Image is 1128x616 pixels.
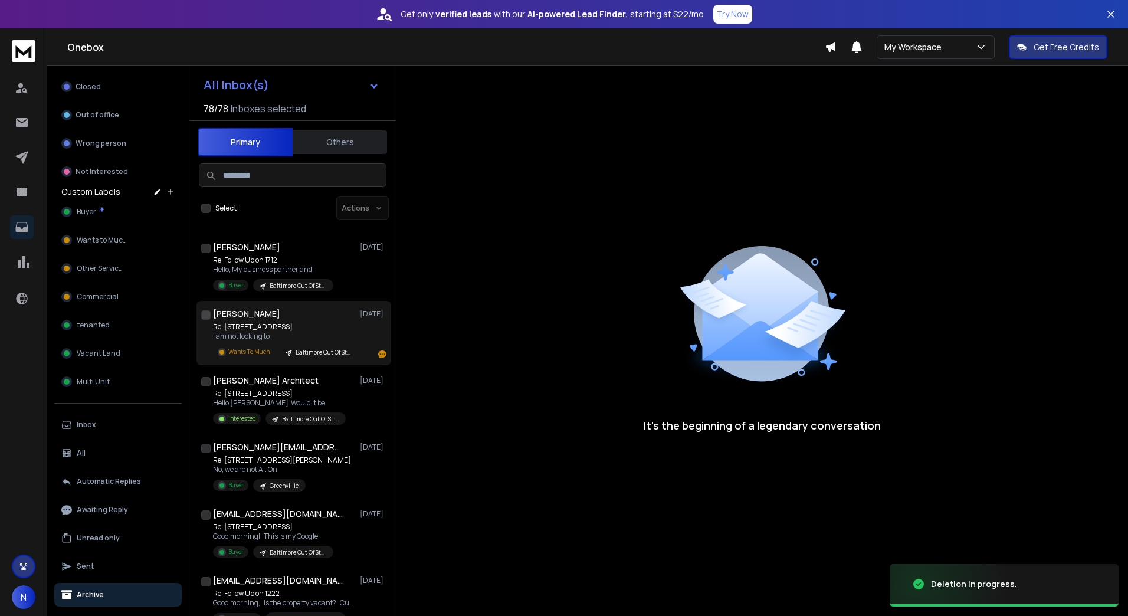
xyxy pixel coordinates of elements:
img: logo [12,40,35,62]
h1: [EMAIL_ADDRESS][DOMAIN_NAME] [213,575,343,586]
button: Not Interested [54,160,182,184]
strong: AI-powered Lead Finder, [527,8,628,20]
h1: [EMAIL_ADDRESS][DOMAIN_NAME] [213,508,343,520]
button: Vacant Land [54,342,182,365]
p: Inbox [77,420,96,430]
p: Wants To Much [228,348,270,356]
button: Buyer [54,200,182,224]
p: [DATE] [360,509,386,519]
p: Awaiting Reply [77,505,128,515]
p: [DATE] [360,576,386,585]
button: Commercial [54,285,182,309]
span: Wants to Much [77,235,127,245]
h3: Inboxes selected [231,101,306,116]
p: Try Now [717,8,749,20]
p: Re: Follow Up on 1222 [213,589,355,598]
p: Re: Follow Up on 1712 [213,255,333,265]
p: My Workspace [884,41,946,53]
button: Primary [198,128,293,156]
span: Buyer [77,207,96,217]
span: Multi Unit [77,377,110,386]
p: Re: [STREET_ADDRESS] [213,389,346,398]
p: Wrong person [76,139,126,148]
p: Baltimore Out Of State Home Owners [282,415,339,424]
button: Unread only [54,526,182,550]
button: Try Now [713,5,752,24]
button: Others [293,129,387,155]
button: N [12,585,35,609]
h1: Onebox [67,40,825,54]
p: Sent [77,562,94,571]
span: 78 / 78 [204,101,228,116]
button: Closed [54,75,182,99]
p: Buyer [228,281,244,290]
h1: [PERSON_NAME] Architect [213,375,319,386]
p: Unread only [77,533,120,543]
strong: verified leads [435,8,491,20]
p: Hello, My business partner and [213,265,333,274]
p: Get only with our starting at $22/mo [401,8,704,20]
p: [DATE] [360,443,386,452]
h1: [PERSON_NAME][EMAIL_ADDRESS][PERSON_NAME][DOMAIN_NAME] [213,441,343,453]
button: Sent [54,555,182,578]
p: I am not looking to [213,332,355,341]
button: Get Free Credits [1009,35,1107,59]
label: Select [215,204,237,213]
button: Awaiting Reply [54,498,182,522]
p: [DATE] [360,376,386,385]
p: Not Interested [76,167,128,176]
button: Wrong person [54,132,182,155]
button: Inbox [54,413,182,437]
p: All [77,448,86,458]
p: Buyer [228,481,244,490]
span: tenanted [77,320,110,330]
p: Baltimore Out Of State Home Owners [296,348,352,357]
p: Baltimore Out Of State Home Owners [270,548,326,557]
h1: All Inbox(s) [204,79,269,91]
p: Buyer [228,548,244,556]
p: It’s the beginning of a legendary conversation [644,417,881,434]
p: Re: [STREET_ADDRESS] [213,322,355,332]
button: Automatic Replies [54,470,182,493]
button: Multi Unit [54,370,182,394]
h3: Custom Labels [61,186,120,198]
button: Other Services [54,257,182,280]
p: Out of office [76,110,119,120]
p: Re: [STREET_ADDRESS][PERSON_NAME] [213,456,351,465]
p: Get Free Credits [1034,41,1099,53]
button: tenanted [54,313,182,337]
button: Wants to Much [54,228,182,252]
h1: [PERSON_NAME] [213,241,280,253]
p: Hello [PERSON_NAME] Would it be [213,398,346,408]
p: [DATE] [360,243,386,252]
p: No, we are not AI. On [213,465,351,474]
button: Out of office [54,103,182,127]
p: Good morning! This is my Google [213,532,333,541]
p: Baltimore Out Of State Home Owners [270,281,326,290]
h1: [PERSON_NAME] [213,308,280,320]
span: Other Services [77,264,126,273]
p: Re: [STREET_ADDRESS] [213,522,333,532]
p: Interested [228,414,256,423]
div: Deletion in progress. [931,578,1017,590]
button: All Inbox(s) [194,73,389,97]
p: Good morning, Is the property vacant? Currently, [213,598,355,608]
span: Commercial [77,292,119,302]
p: [DATE] [360,309,386,319]
p: Closed [76,82,101,91]
p: Greenvillie [270,481,299,490]
p: Automatic Replies [77,477,141,486]
span: Vacant Land [77,349,120,358]
p: Archive [77,590,104,599]
button: Archive [54,583,182,607]
button: All [54,441,182,465]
